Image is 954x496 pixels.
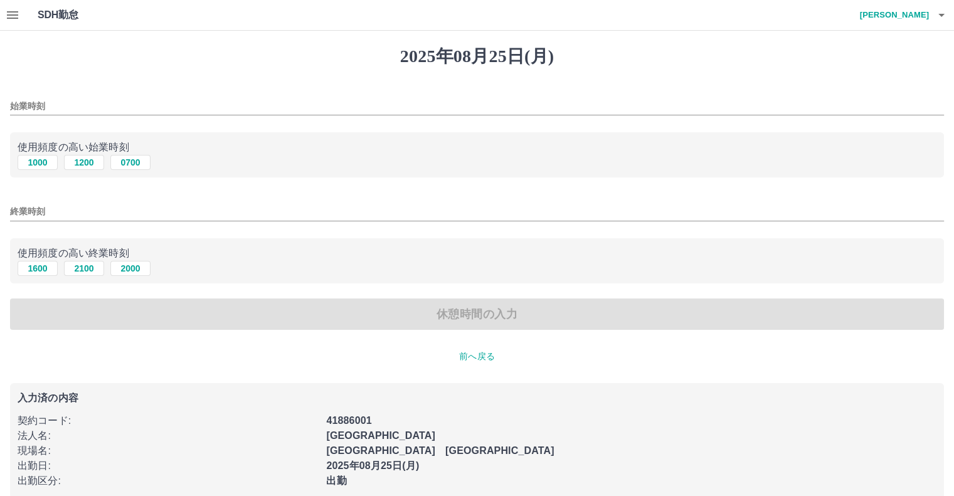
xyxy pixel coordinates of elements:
[18,443,319,458] p: 現場名 :
[18,155,58,170] button: 1000
[110,155,151,170] button: 0700
[18,413,319,428] p: 契約コード :
[10,350,944,363] p: 前へ戻る
[18,393,936,403] p: 入力済の内容
[18,458,319,473] p: 出勤日 :
[326,475,346,486] b: 出勤
[326,460,419,471] b: 2025年08月25日(月)
[64,155,104,170] button: 1200
[110,261,151,276] button: 2000
[326,430,435,441] b: [GEOGRAPHIC_DATA]
[18,261,58,276] button: 1600
[64,261,104,276] button: 2100
[18,246,936,261] p: 使用頻度の高い終業時刻
[18,473,319,488] p: 出勤区分 :
[326,415,371,426] b: 41886001
[10,46,944,67] h1: 2025年08月25日(月)
[18,428,319,443] p: 法人名 :
[326,445,554,456] b: [GEOGRAPHIC_DATA] [GEOGRAPHIC_DATA]
[18,140,936,155] p: 使用頻度の高い始業時刻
